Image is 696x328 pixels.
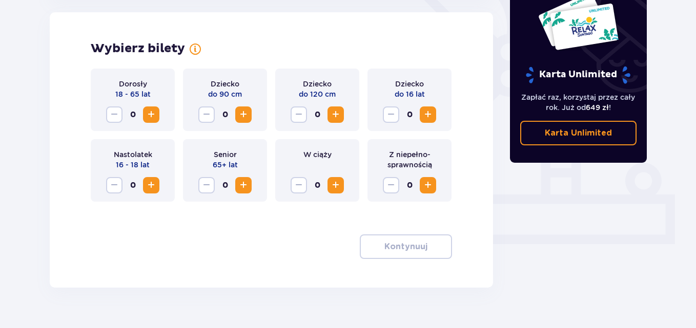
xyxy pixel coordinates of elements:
p: Kontynuuj [384,241,427,252]
button: Zmniejsz [198,177,215,193]
p: Karta Unlimited [545,127,612,139]
button: Zwiększ [235,177,252,193]
span: 649 zł [586,103,609,112]
span: 0 [125,177,141,193]
span: 0 [217,177,233,193]
span: 0 [309,177,325,193]
button: Zwiększ [327,177,344,193]
button: Zmniejsz [106,106,122,123]
p: Karta Unlimited [525,66,631,84]
button: Zwiększ [235,106,252,123]
button: Zwiększ [327,106,344,123]
p: Z niepełno­sprawnością [376,149,443,170]
p: Dziecko [303,79,332,89]
p: Senior [214,149,237,160]
button: Zmniejsz [106,177,122,193]
p: 16 - 18 lat [116,160,150,170]
p: Dziecko [395,79,424,89]
button: Zwiększ [420,106,436,123]
button: Zmniejsz [383,177,399,193]
button: Zwiększ [143,106,159,123]
button: Zmniejsz [291,177,307,193]
p: Dziecko [211,79,239,89]
p: Nastolatek [114,149,152,160]
p: Zapłać raz, korzystaj przez cały rok. Już od ! [520,92,637,113]
button: Zwiększ [143,177,159,193]
button: Zmniejsz [198,106,215,123]
p: 18 - 65 lat [115,89,151,99]
a: Karta Unlimited [520,121,637,145]
p: do 16 lat [395,89,425,99]
p: do 120 cm [299,89,336,99]
span: 0 [217,106,233,123]
span: 0 [401,177,418,193]
h2: Wybierz bilety [91,41,185,56]
p: Dorosły [119,79,147,89]
p: 65+ lat [213,160,238,170]
button: Kontynuuj [360,234,452,259]
span: 0 [125,106,141,123]
button: Zwiększ [420,177,436,193]
span: 0 [309,106,325,123]
span: 0 [401,106,418,123]
button: Zmniejsz [291,106,307,123]
button: Zmniejsz [383,106,399,123]
p: do 90 cm [208,89,242,99]
p: W ciąży [303,149,332,160]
